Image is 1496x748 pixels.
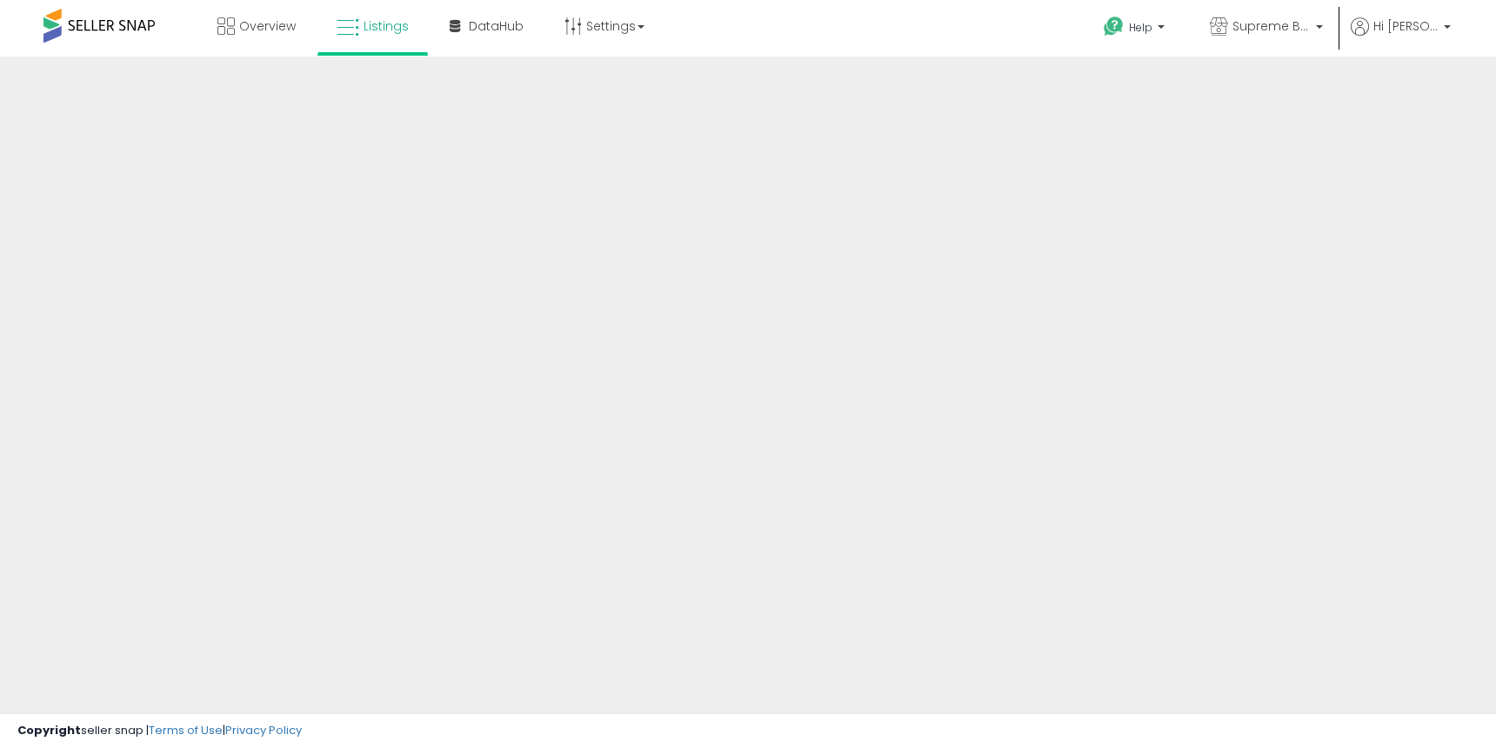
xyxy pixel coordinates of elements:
strong: Copyright [17,722,81,738]
span: Listings [364,17,409,35]
div: seller snap | | [17,723,302,739]
span: DataHub [469,17,524,35]
span: Overview [239,17,296,35]
a: Privacy Policy [225,722,302,738]
i: Get Help [1103,16,1125,37]
a: Hi [PERSON_NAME] [1351,17,1451,57]
span: Hi [PERSON_NAME] [1373,17,1439,35]
a: Help [1090,3,1182,57]
span: Help [1129,20,1152,35]
span: Supreme Best Deals, LLC [1232,17,1311,35]
a: Terms of Use [149,722,223,738]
